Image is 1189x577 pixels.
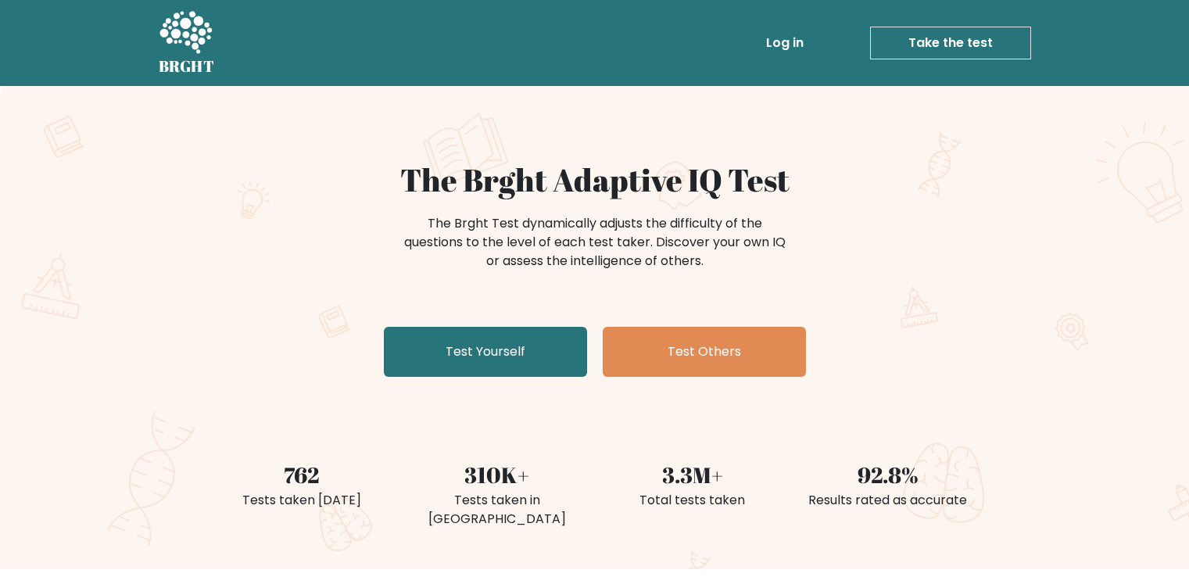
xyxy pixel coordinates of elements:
div: 3.3M+ [604,458,781,491]
div: Tests taken [DATE] [213,491,390,510]
a: BRGHT [159,6,215,80]
a: Take the test [870,27,1031,59]
div: Tests taken in [GEOGRAPHIC_DATA] [409,491,586,529]
h5: BRGHT [159,57,215,76]
div: 92.8% [800,458,976,491]
div: 310K+ [409,458,586,491]
div: 762 [213,458,390,491]
h1: The Brght Adaptive IQ Test [213,161,976,199]
div: The Brght Test dynamically adjusts the difficulty of the questions to the level of each test take... [399,214,790,271]
a: Log in [760,27,810,59]
div: Results rated as accurate [800,491,976,510]
a: Test Others [603,327,806,377]
div: Total tests taken [604,491,781,510]
a: Test Yourself [384,327,587,377]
